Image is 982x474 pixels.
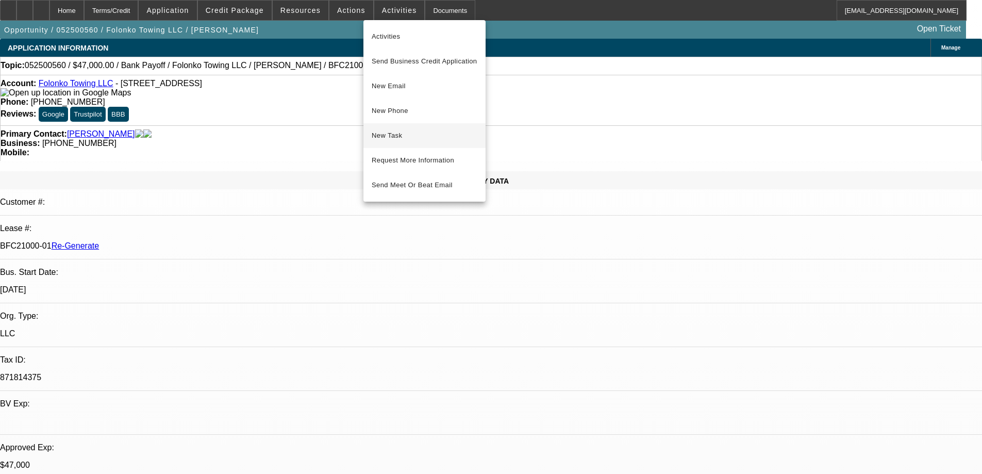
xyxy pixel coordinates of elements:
[372,154,477,167] span: Request More Information
[372,55,477,68] span: Send Business Credit Application
[372,80,477,92] span: New Email
[372,30,477,43] span: Activities
[372,129,477,142] span: New Task
[372,105,477,117] span: New Phone
[372,179,477,191] span: Send Meet Or Beat Email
